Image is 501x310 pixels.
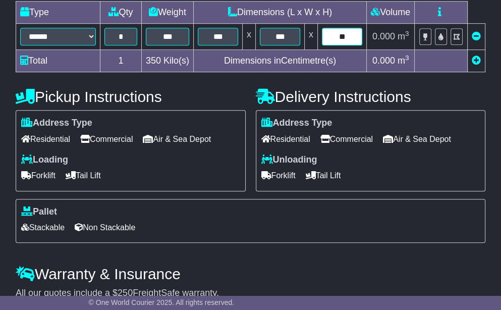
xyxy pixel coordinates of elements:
[141,50,193,72] td: Kilo(s)
[194,2,367,24] td: Dimensions (L x W x H)
[383,131,451,147] span: Air & Sea Depot
[16,2,100,24] td: Type
[143,131,211,147] span: Air & Sea Depot
[80,131,133,147] span: Commercial
[21,154,68,166] label: Loading
[398,56,409,66] span: m
[16,88,246,105] h4: Pickup Instructions
[146,56,161,66] span: 350
[194,50,367,72] td: Dimensions in Centimetre(s)
[261,118,332,129] label: Address Type
[21,131,70,147] span: Residential
[367,2,415,24] td: Volume
[256,88,486,105] h4: Delivery Instructions
[306,168,341,183] span: Tail Lift
[100,2,141,24] td: Qty
[118,288,133,298] span: 250
[16,266,485,282] h4: Warranty & Insurance
[398,31,409,41] span: m
[21,220,65,235] span: Stackable
[66,168,101,183] span: Tail Lift
[16,50,100,72] td: Total
[21,206,57,218] label: Pallet
[261,154,317,166] label: Unloading
[141,2,193,24] td: Weight
[261,131,310,147] span: Residential
[89,298,235,306] span: © One World Courier 2025. All rights reserved.
[305,24,318,50] td: x
[320,131,373,147] span: Commercial
[372,31,395,41] span: 0.000
[261,168,296,183] span: Forklift
[100,50,141,72] td: 1
[472,56,481,66] a: Add new item
[372,56,395,66] span: 0.000
[243,24,256,50] td: x
[472,31,481,41] a: Remove this item
[21,118,92,129] label: Address Type
[405,54,409,62] sup: 3
[21,168,55,183] span: Forklift
[405,30,409,37] sup: 3
[16,288,485,299] div: All our quotes include a $ FreightSafe warranty.
[75,220,135,235] span: Non Stackable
